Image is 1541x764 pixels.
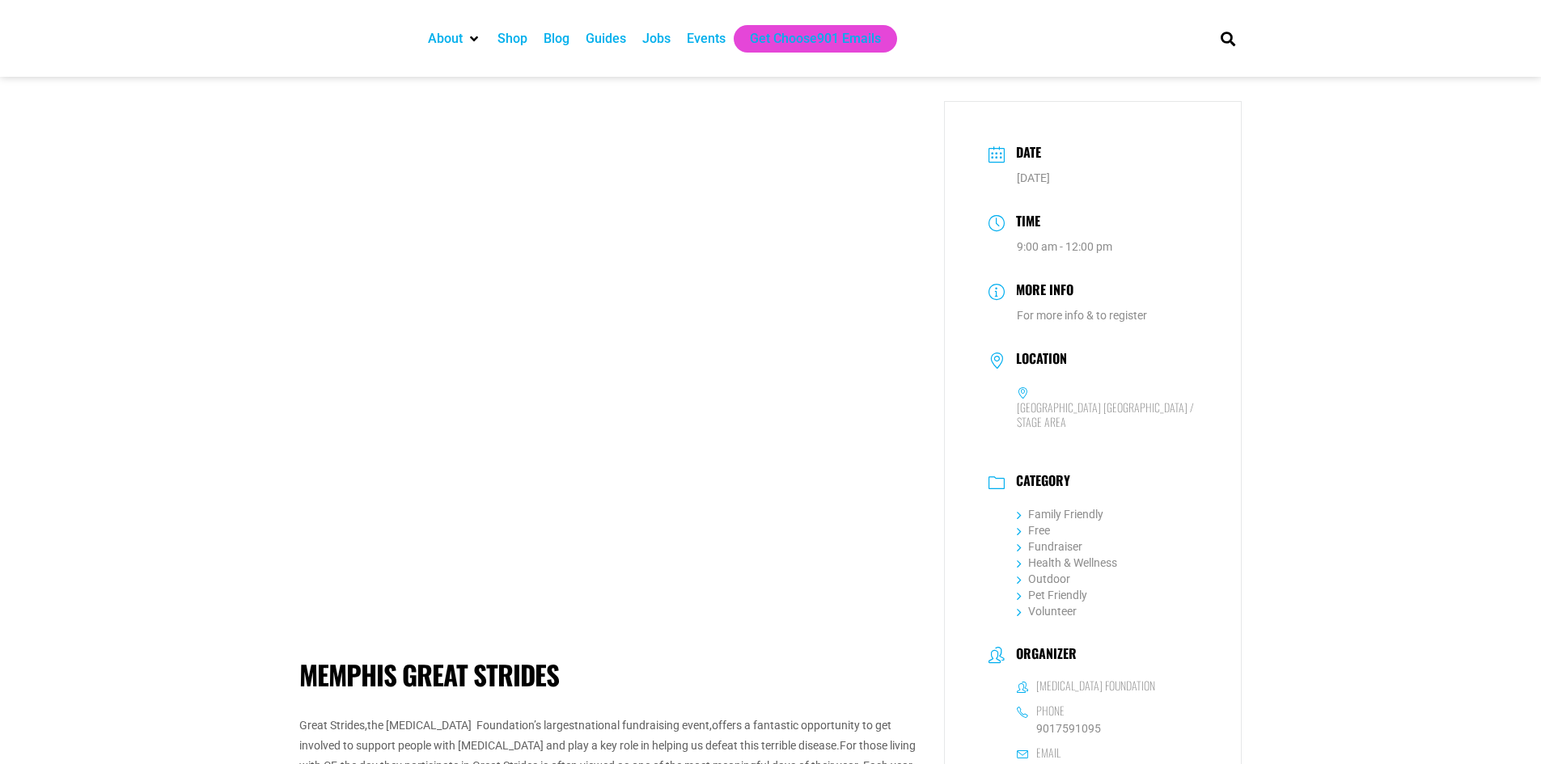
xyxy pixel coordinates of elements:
h6: Phone [1036,703,1065,718]
h3: Organizer [1008,646,1077,665]
span: the [MEDICAL_DATA] Foundation’s largest [367,719,578,732]
h1: Memphis Great Strides [299,659,920,691]
a: 9017591095 [1017,720,1101,737]
a: Guides [586,29,626,49]
a: Get Choose901 Emails [750,29,881,49]
nav: Main nav [420,25,1193,53]
abbr: 9:00 am - 12:00 pm [1017,240,1112,253]
a: Volunteer [1017,605,1077,618]
a: Pet Friendly [1017,589,1087,601]
a: Health & Wellness [1017,556,1117,569]
img: Great Strides Memphis [299,101,920,621]
h6: [GEOGRAPHIC_DATA] [GEOGRAPHIC_DATA] / Stage area [1017,400,1198,429]
a: Outdoor [1017,572,1070,585]
h3: Time [1008,211,1040,234]
span: Great Strides, [299,719,367,732]
div: Search [1214,25,1241,52]
h3: Location [1008,351,1067,370]
a: Free [1017,524,1050,537]
a: Shop [497,29,527,49]
span: [DATE] [1017,171,1050,184]
a: Jobs [642,29,671,49]
a: For more info & to register [1017,309,1147,322]
h3: Date [1008,142,1041,166]
div: About [420,25,489,53]
a: Blog [544,29,569,49]
a: Family Friendly [1017,508,1103,521]
a: Events [687,29,726,49]
a: About [428,29,463,49]
h3: Category [1008,473,1070,492]
h6: [MEDICAL_DATA] Foundation [1036,678,1155,693]
a: Fundraiser [1017,540,1082,553]
span: national fundraising event, [578,719,712,732]
h3: More Info [1008,280,1073,303]
h6: Email [1036,745,1060,760]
